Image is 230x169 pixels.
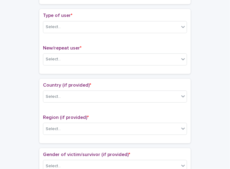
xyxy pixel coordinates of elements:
div: Select... [46,94,61,100]
div: Select... [46,56,61,62]
span: New/repeat user [43,46,81,50]
span: Gender of victim/survivor (if provided) [43,152,130,157]
span: Region (if provided) [43,115,89,120]
span: Country (if provided) [43,83,91,88]
div: Select... [46,126,61,132]
span: Type of user [43,13,72,18]
div: Select... [46,24,61,30]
